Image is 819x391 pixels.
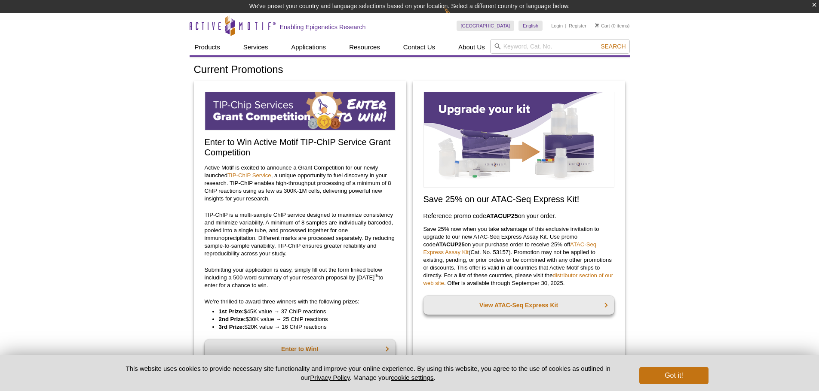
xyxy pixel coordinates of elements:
a: Privacy Policy [310,374,350,381]
img: TIP-ChIP Service Grant Competition [205,92,396,130]
h1: Current Promotions [194,64,626,76]
h2: Enabling Epigenetics Research [280,23,366,31]
strong: 3rd Prize: [219,324,245,330]
strong: ATACUP25 [436,241,465,248]
a: [GEOGRAPHIC_DATA] [457,21,515,31]
a: Register [569,23,586,29]
a: Enter to Win! [205,339,396,358]
li: $45K value → 37 ChIP reactions [219,308,387,315]
li: (0 items) [595,21,630,31]
h3: Reference promo code on your order. [423,211,614,221]
p: Save 25% now when you take advantage of this exclusive invitation to upgrade to our new ATAC-Seq ... [423,225,614,287]
a: Services [238,39,273,55]
h2: Save 25% on our ATAC-Seq Express Kit! [423,194,614,204]
strong: ATACUP25 [486,212,518,219]
p: Active Motif is excited to announce a Grant Competition for our newly launched , a unique opportu... [205,164,396,203]
a: Applications [286,39,331,55]
sup: th [374,273,378,278]
img: Your Cart [595,23,599,27]
a: Products [190,39,225,55]
p: Submitting your application is easy, simply fill out the form linked below including a 500-word s... [205,266,396,289]
input: Keyword, Cat. No. [490,39,630,54]
a: Contact Us [398,39,440,55]
li: | [565,21,567,31]
p: This website uses cookies to provide necessary site functionality and improve your online experie... [111,364,626,382]
button: cookie settings [391,374,433,381]
a: English [518,21,543,31]
a: Resources [344,39,385,55]
h2: Enter to Win Active Motif TIP-ChIP Service Grant Competition [205,137,396,158]
a: Login [551,23,563,29]
strong: 2nd Prize: [219,316,246,322]
p: We’re thrilled to award three winners with the following prizes: [205,298,396,306]
li: $30K value → 25 ChIP reactions [219,315,387,323]
p: TIP-ChIP is a multi-sample ChIP service designed to maximize consistency and minimize variability... [205,211,396,258]
img: Save on ATAC-Seq Express Assay Kit [423,92,614,188]
strong: 1st Prize: [219,308,244,315]
a: About Us [453,39,490,55]
img: Change Here [444,6,467,27]
a: TIP-ChIP Service [227,172,271,179]
a: Cart [595,23,610,29]
a: View ATAC-Seq Express Kit [423,296,614,315]
span: Search [601,43,626,50]
button: Got it! [639,367,708,384]
li: $20K value → 16 ChIP reactions [219,323,387,331]
button: Search [598,42,628,50]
